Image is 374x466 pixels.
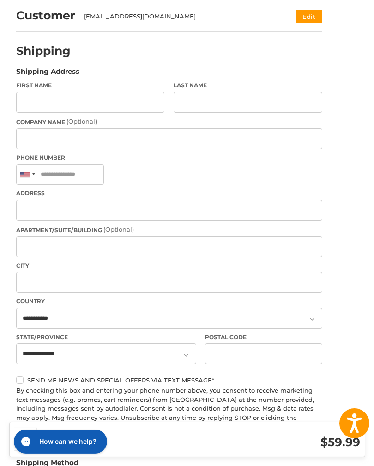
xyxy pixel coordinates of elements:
[16,154,322,162] label: Phone Number
[203,435,360,449] h3: $59.99
[9,426,110,457] iframe: Gorgias live chat messenger
[16,189,322,197] label: Address
[17,165,38,185] div: United States: +1
[16,117,322,126] label: Company Name
[103,226,134,233] small: (Optional)
[84,12,277,21] div: [EMAIL_ADDRESS][DOMAIN_NAME]
[16,81,165,90] label: First Name
[16,44,71,58] h2: Shipping
[66,118,97,125] small: (Optional)
[16,376,322,384] label: Send me news and special offers via text message*
[46,433,203,443] h3: 1 Item
[16,262,322,270] label: City
[296,10,322,23] button: Edit
[16,297,322,305] label: Country
[16,225,322,234] label: Apartment/Suite/Building
[298,441,374,466] iframe: Google Customer Reviews
[16,386,322,431] div: By checking this box and entering your phone number above, you consent to receive marketing text ...
[205,333,322,341] label: Postal Code
[174,81,322,90] label: Last Name
[16,66,79,81] legend: Shipping Address
[16,333,196,341] label: State/Province
[16,8,75,23] h2: Customer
